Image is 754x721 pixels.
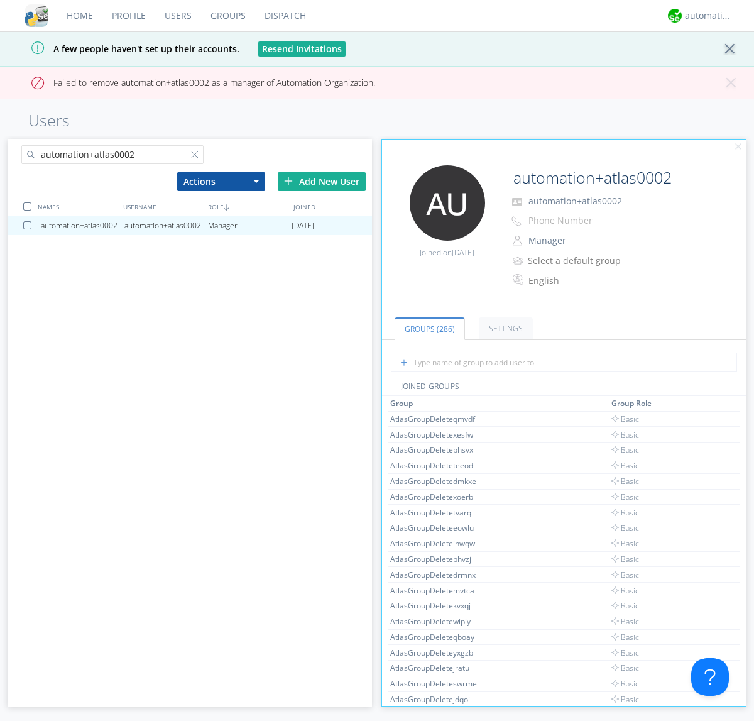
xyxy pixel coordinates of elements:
[284,177,293,185] img: plus.svg
[611,522,639,533] span: Basic
[611,444,639,455] span: Basic
[390,632,484,642] div: AtlasGroupDeleteqboay
[513,252,525,269] img: icon-alert-users-thin-outline.svg
[611,600,639,611] span: Basic
[452,247,474,258] span: [DATE]
[395,317,465,340] a: Groups (286)
[208,216,292,235] div: Manager
[611,570,639,580] span: Basic
[390,616,484,627] div: AtlasGroupDeletewipiy
[390,476,484,487] div: AtlasGroupDeletedmkxe
[611,585,639,596] span: Basic
[390,678,484,689] div: AtlasGroupDeleteswrme
[390,507,484,518] div: AtlasGroupDeletetvarq
[611,507,639,518] span: Basic
[25,4,48,27] img: cddb5a64eb264b2086981ab96f4c1ba7
[524,232,650,250] button: Manager
[390,663,484,673] div: AtlasGroupDeletejratu
[390,647,484,658] div: AtlasGroupDeleteyxgzb
[388,396,609,411] th: Toggle SortBy
[8,216,372,235] a: automation+atlas0002automation+atlas0002Manager[DATE]
[611,429,639,440] span: Basic
[390,429,484,440] div: AtlasGroupDeletexesfw
[734,143,743,151] img: cancel.svg
[390,414,484,424] div: AtlasGroupDeleteqmvdf
[609,396,682,411] th: Toggle SortBy
[205,197,290,216] div: ROLE
[611,538,639,549] span: Basic
[177,172,265,191] button: Actions
[382,381,746,396] div: JOINED GROUPS
[390,554,484,564] div: AtlasGroupDeletebhvzj
[611,694,639,705] span: Basic
[479,317,533,339] a: Settings
[390,522,484,533] div: AtlasGroupDeleteeowlu
[390,694,484,705] div: AtlasGroupDeletejdqoi
[391,353,737,372] input: Type name of group to add user to
[611,492,639,502] span: Basic
[9,43,239,55] span: A few people haven't set up their accounts.
[611,414,639,424] span: Basic
[611,678,639,689] span: Basic
[528,275,633,287] div: English
[611,616,639,627] span: Basic
[390,460,484,471] div: AtlasGroupDeleteteeod
[390,570,484,580] div: AtlasGroupDeletedrmnx
[390,585,484,596] div: AtlasGroupDeletemvtca
[390,538,484,549] div: AtlasGroupDeleteinwqw
[290,197,375,216] div: JOINED
[120,197,205,216] div: USERNAME
[258,41,346,57] button: Resend Invitations
[390,492,484,502] div: AtlasGroupDeletexoerb
[513,236,522,246] img: person-outline.svg
[528,195,622,207] span: automation+atlas0002
[528,255,633,267] div: Select a default group
[511,216,522,226] img: phone-outline.svg
[508,165,711,190] input: Name
[611,554,639,564] span: Basic
[292,216,314,235] span: [DATE]
[691,658,729,696] iframe: Toggle Customer Support
[410,165,485,241] img: 373638.png
[390,600,484,611] div: AtlasGroupDeletekvxqj
[668,9,682,23] img: d2d01cd9b4174d08988066c6d424eccd
[420,247,474,258] span: Joined on
[9,77,375,89] span: Failed to remove automation+atlas0002 as a manager of Automation Organization.
[611,663,639,673] span: Basic
[611,476,639,487] span: Basic
[124,216,208,235] div: automation+atlas0002
[278,172,366,191] div: Add New User
[35,197,119,216] div: NAMES
[611,647,639,658] span: Basic
[685,9,732,22] div: automation+atlas
[611,632,639,642] span: Basic
[682,396,711,411] th: Toggle SortBy
[390,444,484,455] div: AtlasGroupDeletephsvx
[513,272,525,287] img: In groups with Translation enabled, this user's messages will be automatically translated to and ...
[41,216,124,235] div: automation+atlas0002
[21,145,204,164] input: Search users
[611,460,639,471] span: Basic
